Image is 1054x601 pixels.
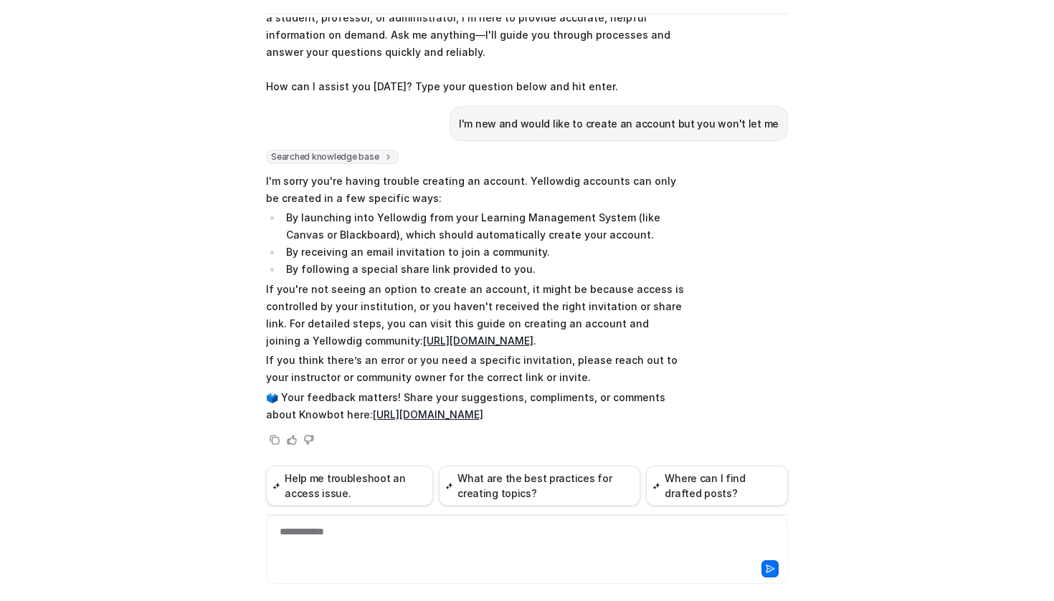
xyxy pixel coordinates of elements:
li: By launching into Yellowdig from your Learning Management System (like Canvas or Blackboard), whi... [282,209,685,244]
p: If you're not seeing an option to create an account, it might be because access is controlled by ... [266,281,685,350]
li: By receiving an email invitation to join a community. [282,244,685,261]
button: Help me troubleshoot an access issue. [266,466,433,506]
a: [URL][DOMAIN_NAME] [373,408,483,420]
button: Where can I find drafted posts? [646,466,788,506]
button: What are the best practices for creating topics? [439,466,640,506]
a: [URL][DOMAIN_NAME] [423,335,533,347]
p: I'm new and would like to create an account but you won't let me [459,115,779,133]
p: 🗳️ Your feedback matters! Share your suggestions, compliments, or comments about Knowbot here: [266,389,685,423]
span: Searched knowledge base [266,150,399,164]
li: By following a special share link provided to you. [282,261,685,278]
p: I'm sorry you're having trouble creating an account. Yellowdig accounts can only be created in a ... [266,173,685,207]
p: If you think there’s an error or you need a specific invitation, please reach out to your instruc... [266,352,685,386]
